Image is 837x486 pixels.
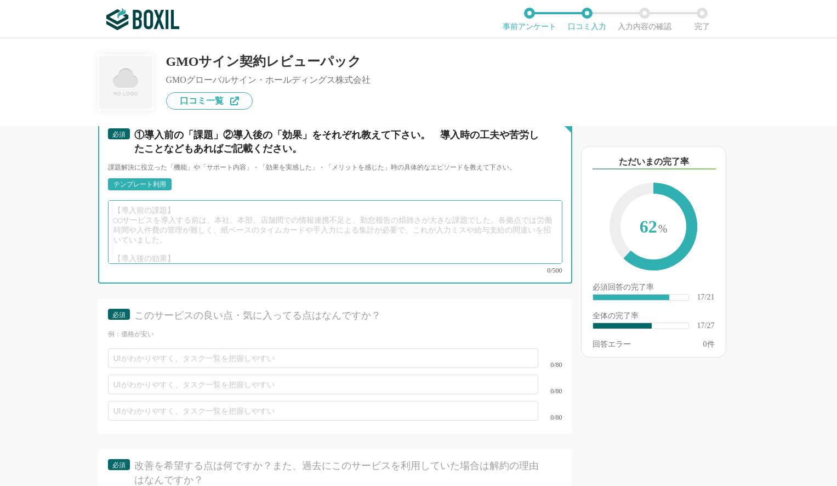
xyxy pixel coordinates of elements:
li: 入力内容の確認 [616,8,674,31]
input: UIがわかりやすく、タスク一覧を把握しやすい [108,401,538,421]
div: 必須回答の完了率 [593,284,715,293]
a: 口コミ一覧 [166,92,253,110]
div: ​ [593,323,652,329]
li: 口コミ入力 [559,8,616,31]
input: UIがわかりやすく、タスク一覧を把握しやすい [108,348,538,368]
div: GMOグローバルサイン・ホールディングス株式会社 [166,76,371,84]
div: ただいまの完了率 [593,155,716,169]
div: このサービスの良い点・気に入ってる点はなんですか？ [134,309,543,323]
div: 0/80 [538,414,562,421]
div: ①導入前の「課題」②導入後の「効果」をそれぞれ教えて下さい。 導入時の工夫や苦労したことなどもあればご記載ください。 [134,128,543,156]
div: GMOサイン契約レビューパック [166,55,371,68]
input: UIがわかりやすく、タスク一覧を把握しやすい [108,375,538,394]
div: 件 [703,341,715,348]
div: ​ [593,295,669,300]
img: ボクシルSaaS_ロゴ [106,8,179,30]
li: 事前アンケート [501,8,559,31]
div: 課題解決に役立った「機能」や「サポート内容」・「効果を実感した」・「メリットを感じた」時の具体的なエピソードを教えて下さい。 [108,163,562,172]
div: 全体の完了率 [593,312,715,322]
div: 例：価格が安い [108,330,562,339]
span: 必須 [112,461,126,469]
div: 17/27 [697,322,715,330]
li: 完了 [674,8,731,31]
div: テンプレート利用 [113,181,166,188]
span: 口コミ一覧 [180,97,224,105]
span: 0 [703,340,707,348]
div: 0/80 [538,388,562,394]
span: 62 [620,194,686,262]
span: 必須 [112,311,126,319]
div: 17/21 [697,293,715,301]
span: 必須 [112,131,126,138]
div: 0/500 [108,267,562,274]
div: 0/80 [538,361,562,368]
div: 回答エラー [593,341,631,348]
span: % [658,223,668,235]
